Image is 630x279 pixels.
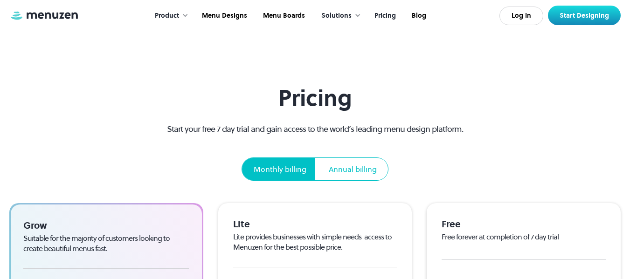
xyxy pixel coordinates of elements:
[155,11,179,21] div: Product
[233,218,397,230] div: Lite
[312,1,366,30] div: Solutions
[150,85,480,111] h1: Pricing
[145,1,193,30] div: Product
[442,218,606,230] div: Free
[23,233,189,253] div: Suitable for the majority of customers looking to create beautiful menus fast.
[254,1,312,30] a: Menu Boards
[442,232,606,242] div: Free forever at completion of 7 day trial
[150,122,480,135] p: Start your free 7 day trial and gain access to the world’s leading menu design platform.
[403,1,433,30] a: Blog
[193,1,254,30] a: Menu Designs
[366,1,403,30] a: Pricing
[23,219,189,231] div: Grow
[254,163,306,175] div: Monthly billing
[329,163,377,175] div: Annual billing
[499,7,543,25] a: Log In
[321,11,352,21] div: Solutions
[233,232,397,252] div: Lite provides businesses with simple needs access to Menuzen for the best possible price.
[548,6,621,25] a: Start Designing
